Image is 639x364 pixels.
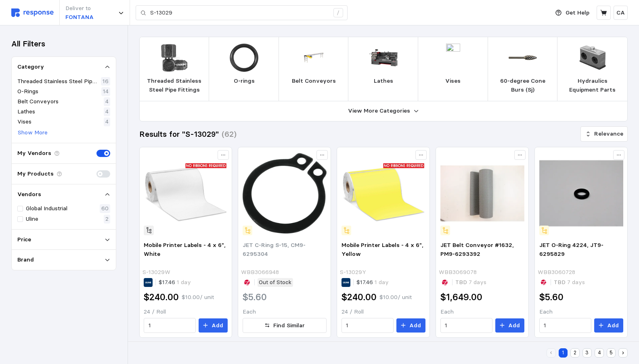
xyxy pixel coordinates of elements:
p: CA [616,8,625,17]
input: Qty [346,318,389,333]
h2: $240.00 [144,291,179,303]
p: Threaded Stainless Steel Pipe Fittings [146,77,203,94]
button: 3 [582,348,592,358]
h2: $240.00 [341,291,377,303]
p: TBD [554,278,585,287]
button: 1 [559,348,568,358]
button: 4 [595,348,604,358]
p: Threaded Stainless Steel Pipe Fittings [17,77,99,86]
button: CA [614,6,628,20]
span: 7 days [566,278,585,286]
p: Price [17,235,31,244]
span: 1 day [175,278,191,286]
button: Add [199,318,228,333]
p: Add [409,321,421,330]
img: 4WN27_AS01 [439,44,467,72]
p: Add [212,321,223,330]
img: US5_ZUSAH1X6.webp [230,44,258,72]
h3: Results for "S-13029" [139,129,219,140]
p: 14 [103,87,109,96]
img: svg%3e [11,8,54,17]
button: Find Similar [243,318,327,333]
p: Add [607,321,619,330]
h2: $5.60 [539,291,564,303]
p: $10.00 / unit [379,293,412,302]
div: / [333,8,343,18]
p: Lathes [17,107,35,116]
p: $17.46 [159,278,191,287]
img: MPW_SH-2NX-1.webp [509,44,537,72]
p: 60 [101,204,109,213]
p: Each [243,308,327,316]
p: 4 [105,117,109,126]
p: S-13029W [142,268,170,277]
p: 4 [105,97,109,106]
button: Show More [17,128,48,138]
p: WBB3069078 [439,268,477,277]
input: Qty [149,318,191,333]
span: JET O-Ring 4224, JT9-6295829 [539,241,603,257]
p: Lathes [374,77,393,86]
p: FONTANA [65,13,94,22]
input: Search for a product name or SKU [150,6,329,20]
p: Belt Conveyors [17,97,59,106]
p: Show More [18,128,48,137]
p: My Vendors [17,149,51,158]
img: BUE_TSCH050.webp [578,44,607,72]
h2: $1,649.00 [440,291,482,303]
img: WMH_6295829.webp [539,151,623,235]
p: S-13029Y [340,268,366,277]
p: 60-degree Cone Burs (Sj) [494,77,551,94]
button: 2 [570,348,580,358]
span: 1 day [373,278,389,286]
p: Vendors [17,190,41,199]
img: WMH_6293392.jpg.webp [440,151,524,235]
p: WBB3060728 [538,268,575,277]
p: Add [508,321,520,330]
button: Relevance [580,126,628,142]
p: Each [539,308,623,316]
button: Add [495,318,524,333]
p: Brand [17,255,34,264]
p: Hydraulics Equipment Parts [564,77,621,94]
p: Vises [17,117,31,126]
p: View More Categories [348,107,410,115]
p: Find Similar [273,321,305,330]
p: O-Rings [17,87,38,96]
h3: All Filters [11,38,45,49]
h3: (62) [222,129,237,140]
p: 24 / Roll [341,308,425,316]
button: View More Categories [140,101,627,121]
span: JET C-Ring S-15, CM9-6295304 [243,241,306,257]
p: Relevance [594,130,623,138]
p: $10.00 / unit [182,293,214,302]
p: TBD [455,278,486,287]
p: My Products [17,169,54,178]
p: Belt Conveyors [292,77,336,86]
p: Each [440,308,524,316]
h2: $5.60 [243,291,267,303]
p: WBB3066948 [241,268,279,277]
p: Vises [445,77,461,86]
p: Out of Stock [259,278,291,287]
img: BUE_H5506X16.webp [160,44,189,72]
p: 4 [105,107,109,116]
p: Get Help [566,8,589,17]
button: Get Help [551,5,594,21]
p: 2 [105,215,109,224]
button: Add [594,318,623,333]
p: O-rings [234,77,255,86]
img: 30002459.jpg [300,44,328,72]
p: 24 / Roll [144,308,228,316]
input: Qty [544,318,587,333]
span: JET Belt Conveyor #1632, PM9-6293392 [440,241,514,257]
span: Mobile Printer Labels - 4 x 6", Yellow [341,241,423,257]
p: $17.46 [356,278,389,287]
input: Qty [445,318,488,333]
p: Global Industrial [26,204,67,213]
p: Deliver to [65,4,94,13]
span: 7 days [467,278,486,286]
img: S-13029W_txt_USEng [144,151,228,235]
button: Add [396,318,425,333]
p: Category [17,63,44,71]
